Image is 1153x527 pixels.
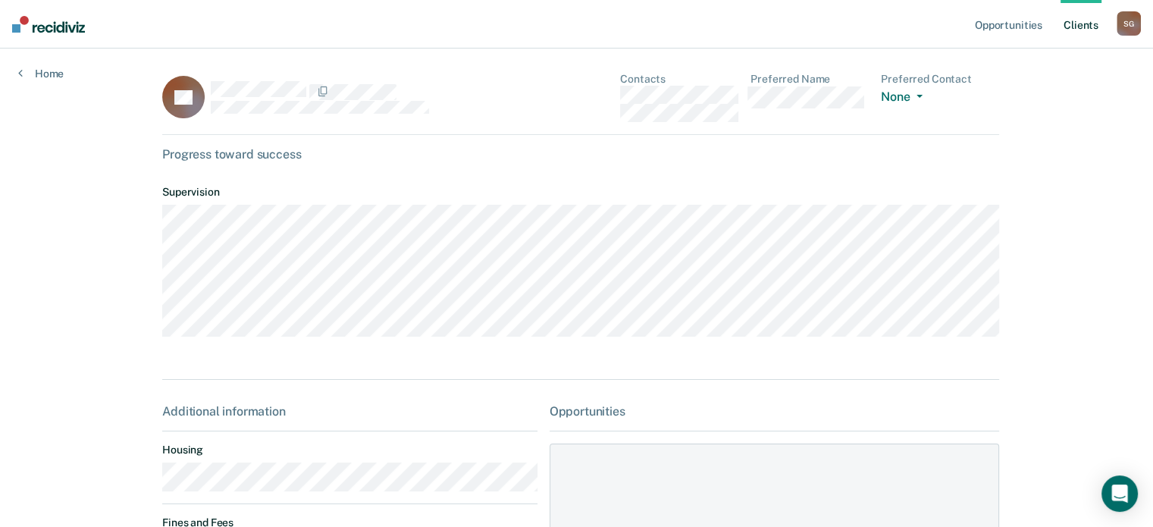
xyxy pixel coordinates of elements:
[620,73,738,86] dt: Contacts
[162,404,537,419] div: Additional information
[881,73,999,86] dt: Preferred Contact
[550,404,999,419] div: Opportunities
[1101,475,1138,512] div: Open Intercom Messenger
[162,147,999,162] div: Progress toward success
[12,16,85,33] img: Recidiviz
[18,67,64,80] a: Home
[881,89,928,107] button: None
[162,444,537,456] dt: Housing
[1117,11,1141,36] button: SG
[750,73,869,86] dt: Preferred Name
[162,186,999,199] dt: Supervision
[1117,11,1141,36] div: S G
